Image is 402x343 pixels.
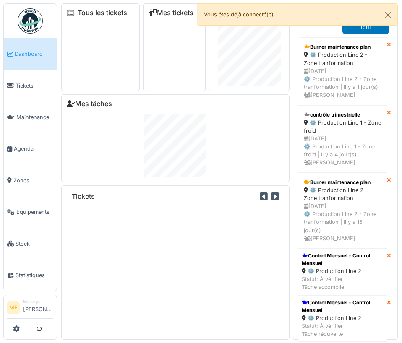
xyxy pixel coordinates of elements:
[298,173,387,248] a: Burner maintenance plan ⚙️ Production Line 2 - Zone tranformation [DATE]⚙️ Production Line 2 - Zo...
[72,192,95,200] h6: Tickets
[197,3,398,26] div: Vous êtes déjà connecté(e).
[304,186,381,202] div: ⚙️ Production Line 2 - Zone tranformation
[302,299,384,314] div: Control Mensuel - Control Mensuel
[18,8,43,34] img: Badge_color-CXgf-gQk.svg
[304,67,381,99] div: [DATE] ⚙️ Production Line 2 - Zone tranformation | Il y a 1 jour(s) [PERSON_NAME]
[379,4,397,26] button: Close
[149,9,193,17] a: Mes tickets
[16,113,53,121] span: Maintenance
[304,119,381,135] div: ⚙️ Production Line 1 - Zone froid
[304,51,381,67] div: ⚙️ Production Line 2 - Zone tranformation
[4,228,57,259] a: Stock
[16,240,53,248] span: Stock
[302,275,384,291] div: Statut: À vérifier Tâche accomplie
[4,165,57,196] a: Zones
[4,101,57,133] a: Maintenance
[15,50,53,58] span: Dashboard
[4,38,57,70] a: Dashboard
[14,145,53,153] span: Agenda
[4,70,57,101] a: Tickets
[13,177,53,184] span: Zones
[16,208,53,216] span: Équipements
[298,295,387,342] a: Control Mensuel - Control Mensuel ⚙️ Production Line 2 Statut: À vérifierTâche réouverte
[4,133,57,164] a: Agenda
[304,202,381,242] div: [DATE] ⚙️ Production Line 2 - Zone tranformation | Il y a 15 jour(s) [PERSON_NAME]
[23,299,53,317] li: [PERSON_NAME]
[67,100,112,108] a: Mes tâches
[16,271,53,279] span: Statistiques
[304,179,381,186] div: Burner maintenance plan
[4,196,57,228] a: Équipements
[4,260,57,291] a: Statistiques
[16,82,53,90] span: Tickets
[298,105,387,173] a: contrôle trimestrielle ⚙️ Production Line 1 - Zone froid [DATE]⚙️ Production Line 1 - Zone froid ...
[304,135,381,167] div: [DATE] ⚙️ Production Line 1 - Zone froid | Il y a 4 jour(s) [PERSON_NAME]
[23,299,53,305] div: Manager
[302,314,384,322] div: ⚙️ Production Line 2
[304,43,381,51] div: Burner maintenance plan
[78,9,127,17] a: Tous les tickets
[298,37,387,105] a: Burner maintenance plan ⚙️ Production Line 2 - Zone tranformation [DATE]⚙️ Production Line 2 - Zo...
[302,252,384,267] div: Control Mensuel - Control Mensuel
[302,267,384,275] div: ⚙️ Production Line 2
[7,301,20,314] li: MF
[298,248,387,295] a: Control Mensuel - Control Mensuel ⚙️ Production Line 2 Statut: À vérifierTâche accomplie
[304,111,381,119] div: contrôle trimestrielle
[302,322,384,338] div: Statut: À vérifier Tâche réouverte
[7,299,53,319] a: MF Manager[PERSON_NAME]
